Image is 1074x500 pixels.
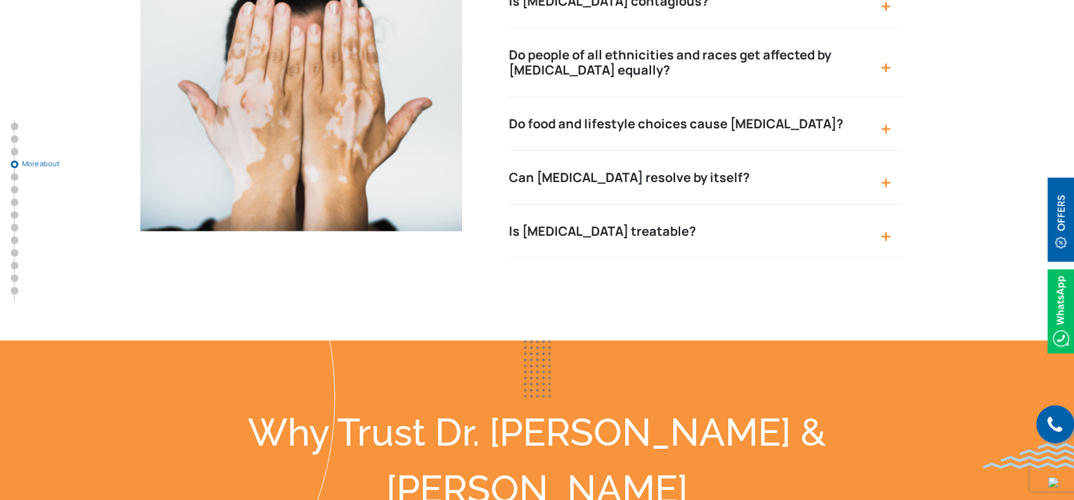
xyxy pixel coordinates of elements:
img: offerBt [1047,178,1074,262]
img: up-blue-arrow.svg [1048,477,1058,487]
a: More about [11,161,18,168]
a: Whatsappicon [1047,303,1074,317]
button: Is [MEDICAL_DATA] treatable? [509,205,903,259]
button: Do food and lifestyle choices cause [MEDICAL_DATA]? [509,97,903,151]
img: Whatsappicon [1047,269,1074,353]
span: More about [22,160,85,168]
img: bluewave [983,443,1074,468]
button: Can [MEDICAL_DATA] resolve by itself? [509,151,903,205]
button: Do people of all ethnicities and races get affected by [MEDICAL_DATA] equally? [509,28,903,97]
img: blueDots2 [524,341,551,398]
